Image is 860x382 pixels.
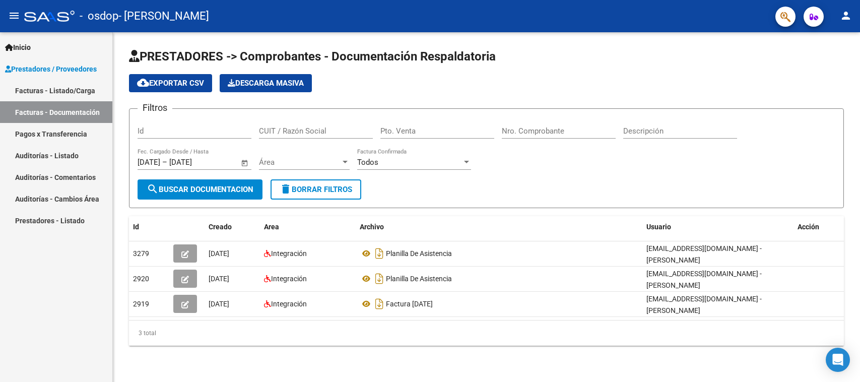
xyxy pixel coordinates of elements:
[357,158,378,167] span: Todos
[133,249,149,258] span: 3279
[133,223,139,231] span: Id
[209,275,229,283] span: [DATE]
[360,223,384,231] span: Archivo
[133,300,149,308] span: 2919
[129,49,496,63] span: PRESTADORES -> Comprobantes - Documentación Respaldatoria
[209,249,229,258] span: [DATE]
[271,179,361,200] button: Borrar Filtros
[220,74,312,92] button: Descarga Masiva
[646,223,671,231] span: Usuario
[373,271,386,287] i: Descargar documento
[386,300,433,308] span: Factura [DATE]
[129,321,844,346] div: 3 total
[798,223,819,231] span: Acción
[826,348,850,372] div: Open Intercom Messenger
[147,185,253,194] span: Buscar Documentacion
[8,10,20,22] mat-icon: menu
[646,295,762,314] span: [EMAIL_ADDRESS][DOMAIN_NAME] - [PERSON_NAME]
[118,5,209,27] span: - [PERSON_NAME]
[133,275,149,283] span: 2920
[138,179,262,200] button: Buscar Documentacion
[228,79,304,88] span: Descarga Masiva
[373,296,386,312] i: Descargar documento
[5,63,97,75] span: Prestadores / Proveedores
[260,216,356,238] datatable-header-cell: Area
[356,216,642,238] datatable-header-cell: Archivo
[5,42,31,53] span: Inicio
[646,244,762,264] span: [EMAIL_ADDRESS][DOMAIN_NAME] - [PERSON_NAME]
[138,101,172,115] h3: Filtros
[271,249,307,258] span: Integración
[169,158,218,167] input: Fecha fin
[386,275,452,283] span: Planilla De Asistencia
[646,270,762,289] span: [EMAIL_ADDRESS][DOMAIN_NAME] - [PERSON_NAME]
[137,77,149,89] mat-icon: cloud_download
[205,216,260,238] datatable-header-cell: Creado
[162,158,167,167] span: –
[129,216,169,238] datatable-header-cell: Id
[129,74,212,92] button: Exportar CSV
[209,223,232,231] span: Creado
[80,5,118,27] span: - osdop
[264,223,279,231] span: Area
[259,158,341,167] span: Área
[280,185,352,194] span: Borrar Filtros
[386,249,452,258] span: Planilla De Asistencia
[209,300,229,308] span: [DATE]
[220,74,312,92] app-download-masive: Descarga masiva de comprobantes (adjuntos)
[642,216,793,238] datatable-header-cell: Usuario
[271,275,307,283] span: Integración
[239,157,251,169] button: Open calendar
[840,10,852,22] mat-icon: person
[793,216,844,238] datatable-header-cell: Acción
[138,158,160,167] input: Fecha inicio
[137,79,204,88] span: Exportar CSV
[373,245,386,262] i: Descargar documento
[147,183,159,195] mat-icon: search
[271,300,307,308] span: Integración
[280,183,292,195] mat-icon: delete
